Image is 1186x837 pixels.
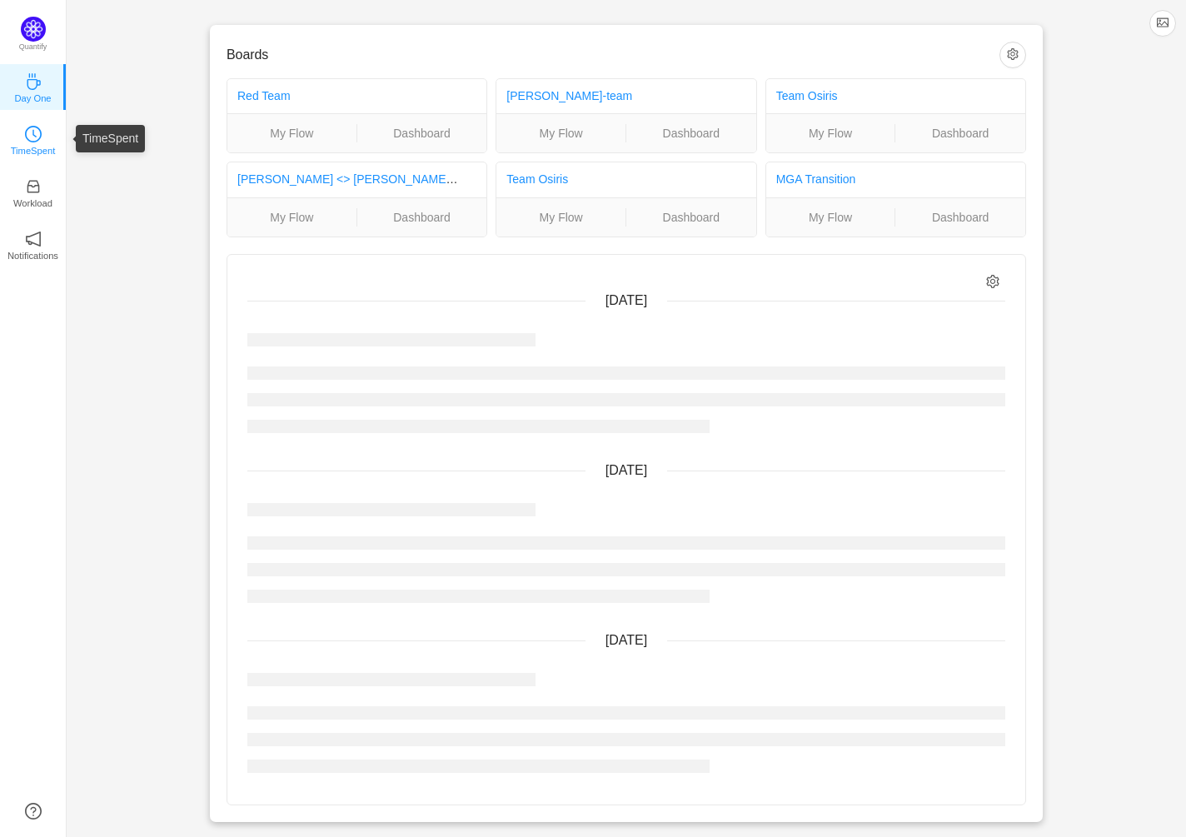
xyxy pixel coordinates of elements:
[25,126,42,142] i: icon: clock-circle
[766,208,895,227] a: My Flow
[986,275,1000,289] i: icon: setting
[626,208,756,227] a: Dashboard
[999,42,1026,68] button: icon: setting
[13,196,52,211] p: Workload
[25,78,42,95] a: icon: coffeeDay One
[25,183,42,200] a: icon: inboxWorkload
[605,633,647,647] span: [DATE]
[766,124,895,142] a: My Flow
[25,73,42,90] i: icon: coffee
[357,124,487,142] a: Dashboard
[25,178,42,195] i: icon: inbox
[227,124,356,142] a: My Flow
[895,208,1025,227] a: Dashboard
[237,89,291,102] a: Red Team
[605,463,647,477] span: [DATE]
[227,47,999,63] h3: Boards
[776,172,856,186] a: MGA Transition
[21,17,46,42] img: Quantify
[626,124,756,142] a: Dashboard
[895,124,1025,142] a: Dashboard
[19,42,47,53] p: Quantify
[605,293,647,307] span: [DATE]
[1149,10,1176,37] button: icon: picture
[776,89,838,102] a: Team Osiris
[25,231,42,247] i: icon: notification
[7,248,58,263] p: Notifications
[237,172,577,186] a: [PERSON_NAME] <> [PERSON_NAME]: FR BU Troubleshooting
[25,803,42,820] a: icon: question-circle
[496,124,625,142] a: My Flow
[506,89,632,102] a: [PERSON_NAME]-team
[506,172,568,186] a: Team Osiris
[227,208,356,227] a: My Flow
[25,236,42,252] a: icon: notificationNotifications
[14,91,51,106] p: Day One
[357,208,487,227] a: Dashboard
[496,208,625,227] a: My Flow
[11,143,56,158] p: TimeSpent
[25,131,42,147] a: icon: clock-circleTimeSpent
